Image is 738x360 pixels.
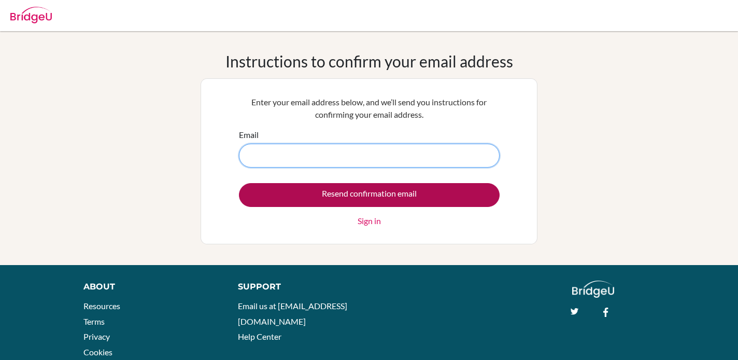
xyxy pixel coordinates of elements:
[83,347,112,357] a: Cookies
[239,183,500,207] input: Resend confirmation email
[358,215,381,227] a: Sign in
[238,301,347,326] a: Email us at [EMAIL_ADDRESS][DOMAIN_NAME]
[83,301,120,311] a: Resources
[83,316,105,326] a: Terms
[239,129,259,141] label: Email
[238,331,281,341] a: Help Center
[239,96,500,121] p: Enter your email address below, and we’ll send you instructions for confirming your email address.
[238,281,359,293] div: Support
[10,7,52,23] img: Bridge-U
[83,331,110,341] a: Privacy
[225,52,513,71] h1: Instructions to confirm your email address
[83,281,215,293] div: About
[572,281,614,298] img: logo_white@2x-f4f0deed5e89b7ecb1c2cc34c3e3d731f90f0f143d5ea2071677605dd97b5244.png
